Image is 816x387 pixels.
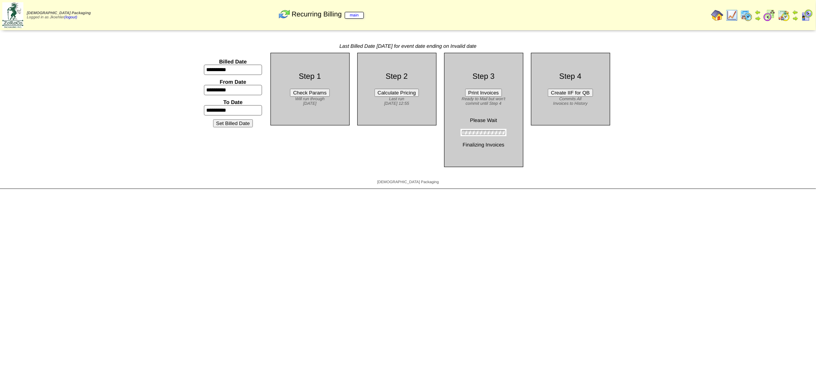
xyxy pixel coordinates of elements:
a: Create IIF for QB [548,90,593,96]
img: zoroco-logo-small.webp [2,2,23,28]
img: arrowleft.gif [755,9,761,15]
img: arrowright.gif [755,15,761,21]
div: Will run through [DATE] [277,97,344,106]
a: Print Invoices [465,90,502,96]
span: Recurring Billing [292,10,363,18]
span: [DEMOGRAPHIC_DATA] Packaging [377,180,439,184]
img: line_graph.gif [726,9,738,21]
img: arrowleft.gif [792,9,798,15]
i: Last Billed Date [DATE] for event date ending on Invalid date [339,43,476,49]
div: Step 1 [277,72,344,81]
label: To Date [223,99,243,105]
button: Create IIF for QB [548,89,593,97]
span: [DEMOGRAPHIC_DATA] Packaging [27,11,91,15]
img: ajax-loader.gif [461,129,507,136]
img: calendarinout.gif [778,9,790,21]
div: Step 3 [450,72,517,81]
label: From Date [220,79,246,85]
img: home.gif [711,9,723,21]
a: main [345,12,363,19]
div: Step 2 [363,72,430,81]
a: Check Params [290,90,329,96]
img: calendarblend.gif [763,9,775,21]
button: Set Billed Date [213,119,253,127]
button: Print Invoices [465,89,502,97]
a: Calculate Pricing [375,90,419,96]
img: calendarcustomer.gif [801,9,813,21]
a: (logout) [64,15,77,20]
button: Calculate Pricing [375,89,419,97]
div: Last run [DATE] 12:55 [363,97,430,106]
img: arrowright.gif [792,15,798,21]
span: Finalizing Invoices [450,106,517,148]
div: Step 4 [537,72,604,81]
img: reconcile.gif [278,8,290,20]
img: calendarprod.gif [740,9,752,21]
div: Please Wait [450,106,517,136]
span: Logged in as Jkoehler [27,11,91,20]
label: Billed Date [219,59,247,65]
button: Check Params [290,89,329,97]
div: Commits All Invoices to History [537,97,604,106]
div: Ready to Mail but won't commit until Step 4 [450,97,517,106]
